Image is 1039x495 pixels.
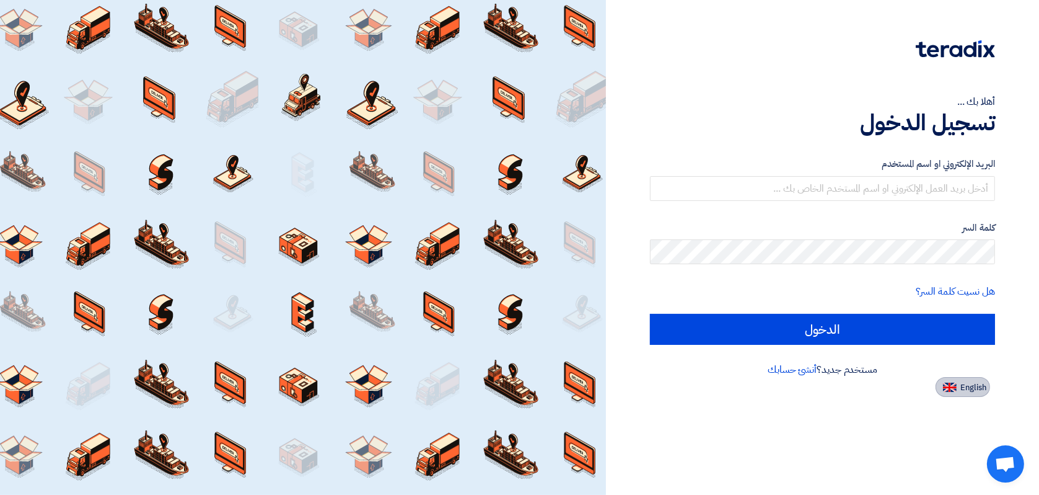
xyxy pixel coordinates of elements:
[650,176,995,201] input: أدخل بريد العمل الإلكتروني او اسم المستخدم الخاص بك ...
[768,362,817,377] a: أنشئ حسابك
[650,362,995,377] div: مستخدم جديد؟
[650,157,995,171] label: البريد الإلكتروني او اسم المستخدم
[650,94,995,109] div: أهلا بك ...
[650,109,995,136] h1: تسجيل الدخول
[916,284,995,299] a: هل نسيت كلمة السر؟
[987,445,1024,483] div: Open chat
[650,221,995,235] label: كلمة السر
[960,383,986,392] span: English
[650,314,995,345] input: الدخول
[943,383,957,392] img: en-US.png
[916,40,995,58] img: Teradix logo
[936,377,990,397] button: English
